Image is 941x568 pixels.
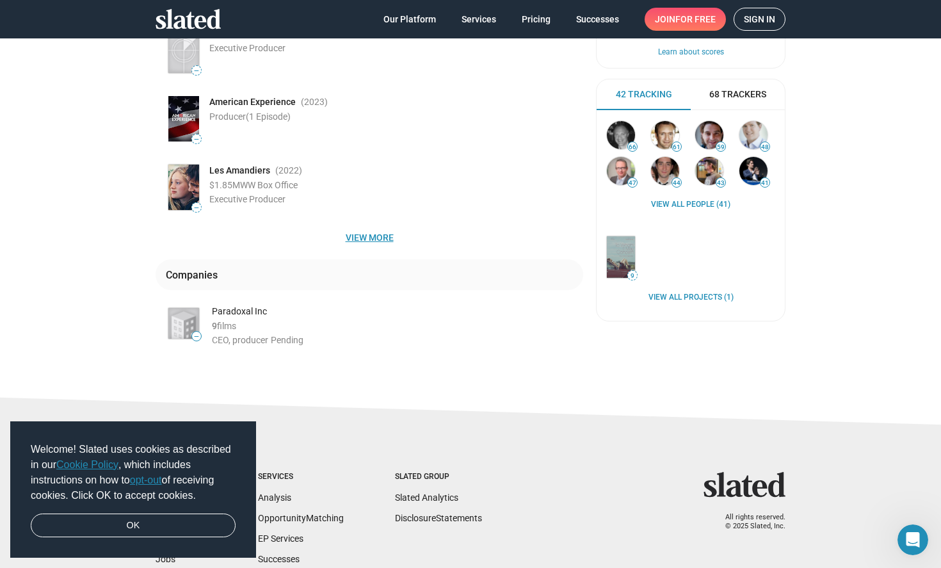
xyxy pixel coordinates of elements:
[462,8,496,31] span: Services
[217,321,236,331] span: films
[607,157,635,185] img: Ted Hope
[240,180,298,190] span: WW Box Office
[168,308,199,339] img: Paradoxal Inc
[576,8,619,31] span: Successes
[395,513,482,523] a: DisclosureStatements
[395,472,482,482] div: Slated Group
[645,8,726,31] a: Joinfor free
[373,8,446,31] a: Our Platform
[212,305,583,318] div: Paradoxal Inc
[628,143,637,151] span: 66
[130,475,162,485] a: opt-out
[760,143,769,151] span: 48
[31,514,236,538] a: dismiss cookie message
[651,157,679,185] img: Noah Sacco
[212,335,268,345] span: CEO, producer
[192,333,201,340] span: —
[383,8,436,31] span: Our Platform
[301,96,328,108] span: (2023 )
[607,121,635,149] img: Michael Bassick
[168,28,199,73] img: Poster: Sabrina Carpenter: Santa Doesn't Know You Like I Do
[716,143,725,151] span: 59
[672,143,681,151] span: 61
[695,121,723,149] img: Gregoire Gensollen
[651,121,679,149] img: Mike Goodridge
[451,8,506,31] a: Services
[607,236,635,278] img: To Whom It May Concern
[734,8,785,31] a: Sign in
[166,226,573,249] span: View more
[271,335,303,345] span: Pending
[156,554,175,564] a: Jobs
[712,513,785,531] p: All rights reserved. © 2025 Slated, Inc.
[192,136,201,143] span: —
[258,472,344,482] div: Services
[168,96,199,142] img: Poster: American Experience
[156,226,583,249] button: View more
[716,179,725,187] span: 43
[616,88,672,101] span: 42 Tracking
[212,321,217,331] span: 9
[897,524,928,555] iframe: Intercom live chat
[566,8,629,31] a: Successes
[695,157,723,185] img: Karl Shefelman
[31,442,236,503] span: Welcome! Slated uses cookies as described in our , which includes instructions on how to of recei...
[246,111,291,122] span: (1 Episode)
[511,8,561,31] a: Pricing
[648,293,734,303] a: View all Projects (1)
[209,96,296,108] span: American Experience
[760,179,769,187] span: 41
[56,459,118,470] a: Cookie Policy
[258,492,291,503] a: Analysis
[209,180,240,190] span: $1.85M
[744,8,775,30] span: Sign in
[258,554,300,564] a: Successes
[192,67,201,74] span: —
[651,200,730,210] a: View all People (41)
[709,88,766,101] span: 68 Trackers
[166,268,223,282] div: Companies
[522,8,551,31] span: Pricing
[192,204,201,211] span: —
[275,165,302,177] span: (2022 )
[628,272,637,280] span: 9
[739,157,768,185] img: Stephan Paternot
[675,8,716,31] span: for free
[672,179,681,187] span: 44
[209,111,291,122] span: Producer
[10,421,256,558] div: cookieconsent
[258,533,303,544] a: EP Services
[395,492,458,503] a: Slated Analytics
[209,194,286,204] span: Executive Producer
[209,43,286,53] span: Executive Producer
[739,121,768,149] img: Justin Begnaud
[655,8,716,31] span: Join
[604,234,638,280] a: To Whom It May Concern
[611,47,770,58] button: Learn about scores
[628,179,637,187] span: 47
[258,513,344,523] a: OpportunityMatching
[209,165,270,177] span: Les Amandiers
[168,165,199,210] img: Poster: Les Amandiers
